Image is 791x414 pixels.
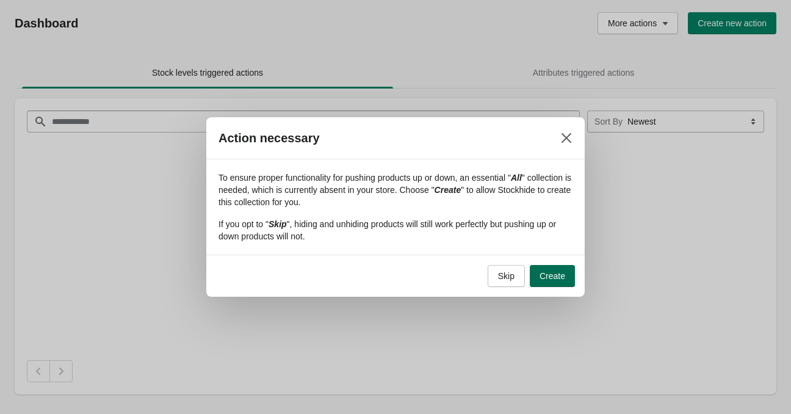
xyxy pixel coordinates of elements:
h3: Action necessary [219,131,320,145]
button: Close [555,127,577,149]
button: Skip [488,265,525,287]
span: Create [540,271,565,281]
i: Skip [269,219,287,229]
i: All [511,173,522,183]
i: Create [435,185,461,195]
span: Skip [498,271,515,281]
p: If you opt to " ", hiding and unhiding products will still work perfectly but pushing up or down ... [219,218,572,242]
button: Create [530,265,575,287]
p: To ensure proper functionality for pushing products up or down, an essential " " collection is ne... [219,172,572,208]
